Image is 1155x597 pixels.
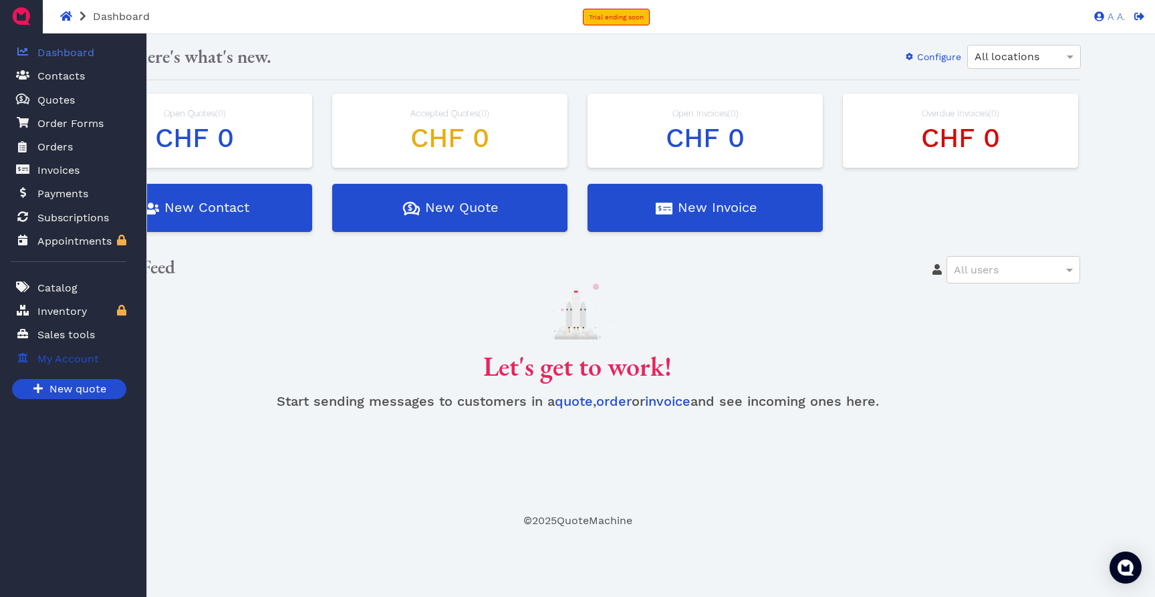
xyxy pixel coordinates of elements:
[1104,12,1125,22] span: A A.
[666,122,745,154] span: CHF 0
[346,107,554,120] div: Accepted Quotes ( )
[11,5,32,27] img: QuoteM_icon_flat.png
[12,379,126,399] a: New quote
[37,45,94,61] span: Dashboard
[856,107,1065,120] div: Overdue Invoices ( )
[37,304,87,320] span: Inventory
[596,393,632,409] a: order
[947,257,1079,283] div: All users
[1087,10,1125,22] a: A A.
[155,122,234,154] span: CHF 0
[408,203,412,213] tspan: $
[11,86,126,114] a: Quotes
[589,13,644,21] span: Trial ending soon
[11,321,126,348] a: Sales tools
[544,283,611,339] img: launch.svg
[483,349,672,384] span: Let's get to work!
[991,108,997,118] span: 0
[64,513,1091,529] footer: © 2025 QuoteMachine
[47,381,106,398] span: New quote
[37,186,88,202] span: Payments
[93,10,150,23] span: Dashboard
[555,393,593,409] a: quote
[583,9,650,25] a: Trial ending soon
[11,227,126,255] a: Appointments
[37,162,80,178] span: Invoices
[37,68,85,84] span: Contacts
[77,184,312,232] button: New Contact
[11,133,126,161] a: Orders
[37,280,78,296] span: Catalog
[896,46,962,68] button: Configure
[19,95,23,102] tspan: $
[11,180,126,207] a: Payments
[481,108,487,118] span: 0
[11,204,126,231] a: Subscriptions
[11,345,126,372] a: My Account
[37,327,95,343] span: Sales tools
[90,107,299,120] div: Open Quotes ( )
[74,44,271,68] span: Hi A A, here's what's new.
[37,116,104,132] span: Order Forms
[37,92,75,108] span: Quotes
[37,210,109,226] span: Subscriptions
[218,108,223,118] span: 0
[11,297,126,325] a: Inventory
[11,62,126,90] a: Contacts
[645,393,690,409] a: invoice
[37,351,99,367] span: My Account
[277,393,879,409] span: Start sending messages to customers in a , or and see incoming ones here.
[11,39,126,66] a: Dashboard
[915,51,961,62] span: Configure
[37,139,73,155] span: Orders
[11,274,126,302] a: Catalog
[332,184,567,232] button: New Quote
[410,122,489,154] span: CHF 0
[1110,552,1142,584] div: Open Intercom Messenger
[975,50,1039,63] span: All locations
[588,184,823,232] button: New Invoice
[731,108,736,118] span: 0
[11,110,126,137] a: Order Forms
[601,107,809,120] div: Open Invoices ( )
[37,233,112,249] span: Appointments
[921,122,1000,154] span: CHF 0
[11,156,126,184] a: Invoices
